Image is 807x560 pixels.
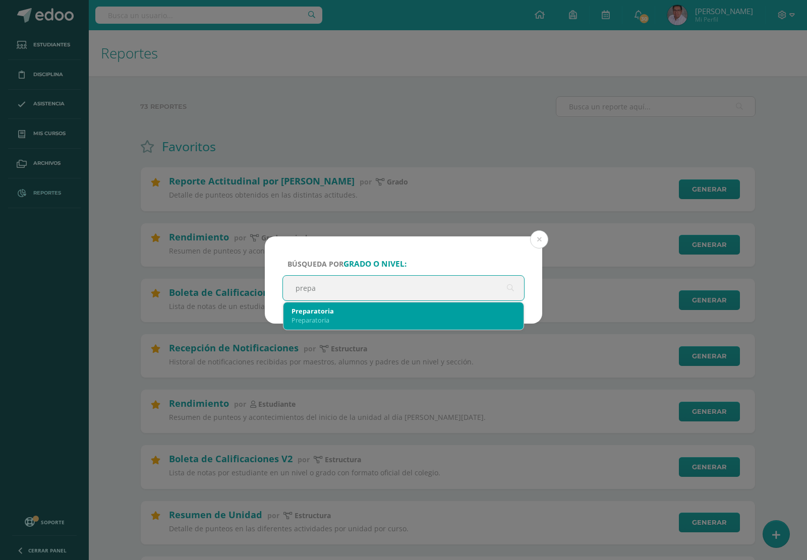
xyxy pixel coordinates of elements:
input: ej. Primero primaria, etc. [283,276,524,300]
button: Close (Esc) [530,230,548,248]
strong: grado o nivel: [343,259,407,269]
div: Preparatoria [292,306,515,316]
div: Preparatoria [292,316,515,325]
span: Búsqueda por [287,259,407,269]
